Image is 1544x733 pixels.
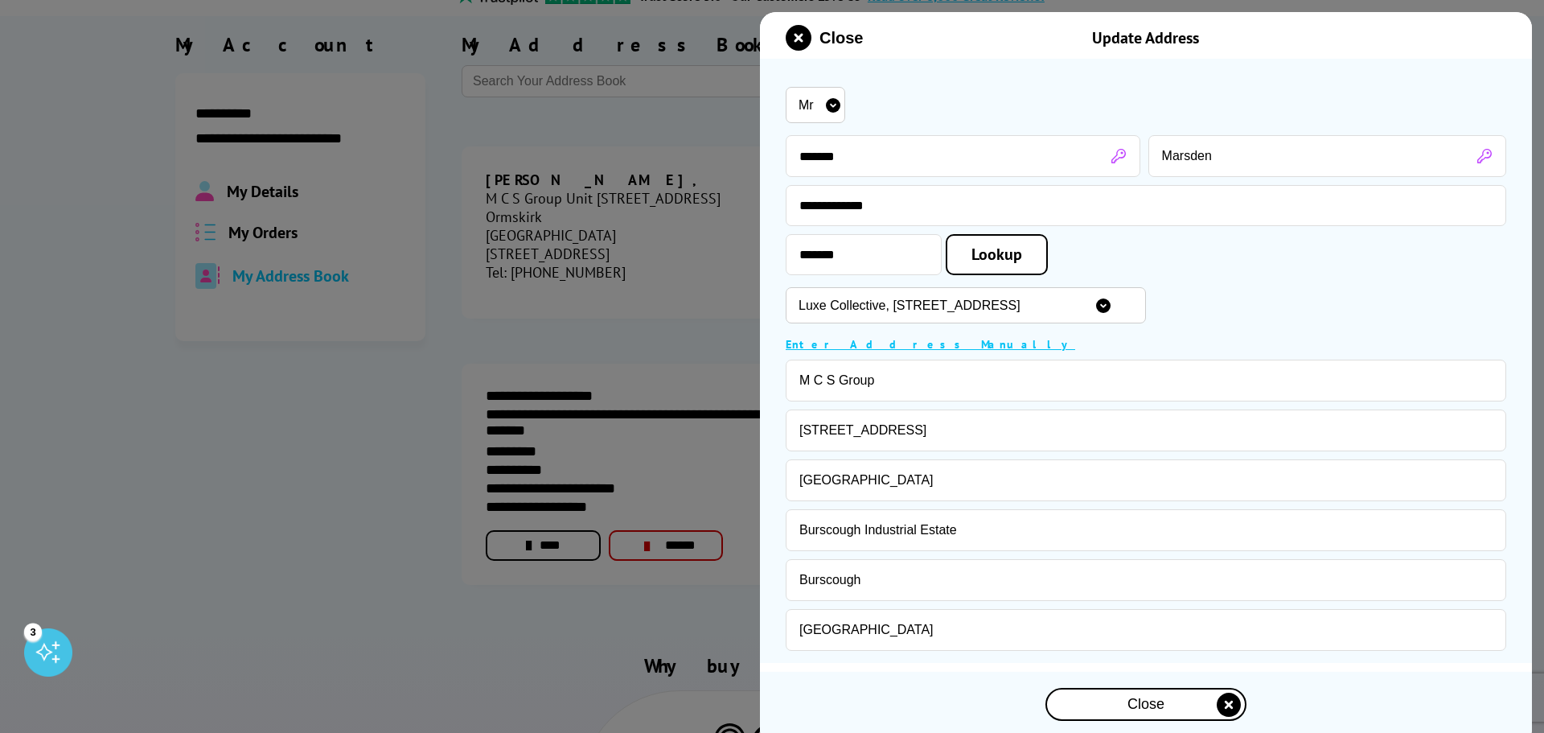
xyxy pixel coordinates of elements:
[786,360,1506,402] input: Company
[819,29,863,47] span: Close
[24,623,42,640] div: 3
[786,509,1506,551] input: Address3
[786,609,1506,651] input: County
[786,559,1506,601] input: City
[786,25,863,51] button: close modal
[1127,696,1164,713] span: Close
[1148,135,1506,177] input: Last Name
[786,410,1506,451] input: Address1
[786,459,1506,501] input: Address2
[786,337,1075,352] a: Enter Address Manually
[971,244,1022,265] span: Lookup
[930,27,1362,48] div: Update Address
[1045,688,1246,721] button: close modal
[946,234,1048,275] a: Lookup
